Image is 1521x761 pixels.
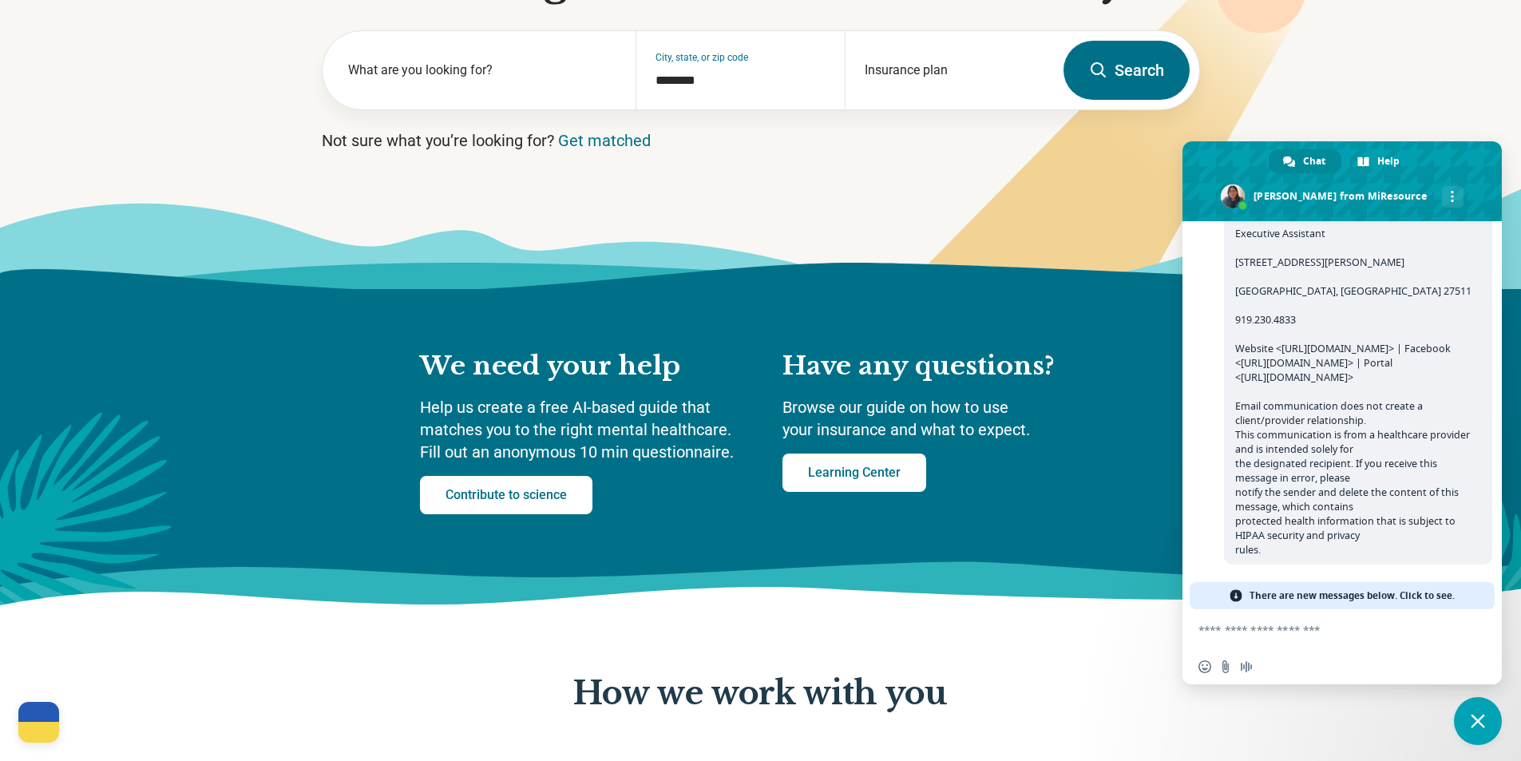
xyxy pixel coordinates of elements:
p: Help us create a free AI-based guide that matches you to the right mental healthcare. Fill out an... [420,396,751,463]
p: Browse our guide on how to use your insurance and what to expect. [782,396,1102,441]
p: Not sure what you’re looking for? [322,129,1200,152]
p: How we work with you [573,676,947,712]
a: Contribute to science [420,476,592,514]
span: Audio message [1240,660,1253,673]
a: Close chat [1454,697,1502,745]
span: There are new messages below. Click to see. [1250,582,1455,609]
span: Chat [1303,149,1325,173]
span: Insert an emoji [1198,660,1211,673]
label: What are you looking for? [348,61,617,80]
button: Search [1064,41,1190,100]
span: Send a file [1219,660,1232,673]
h2: We need your help [420,350,751,383]
a: Chat [1269,149,1341,173]
a: Learning Center [782,454,926,492]
a: Help [1343,149,1416,173]
span: Help [1377,149,1400,173]
a: Get matched [558,131,651,150]
textarea: Compose your message... [1198,609,1454,649]
h2: Have any questions? [782,350,1102,383]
